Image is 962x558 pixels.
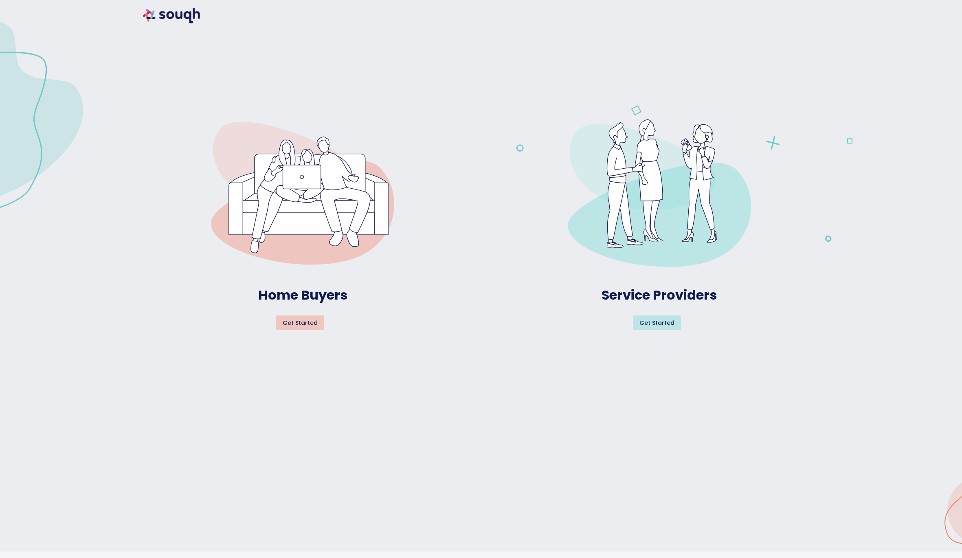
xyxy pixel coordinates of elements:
img: entry-point-HB [211,112,394,275]
button: Get started [276,315,324,331]
span: Get started [639,318,674,328]
img: entry-point-sp [568,112,751,275]
button: Get started [633,315,681,331]
h4: Service Providers [602,287,717,303]
span: Get started [283,318,318,328]
h4: Home Buyers [258,287,347,303]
